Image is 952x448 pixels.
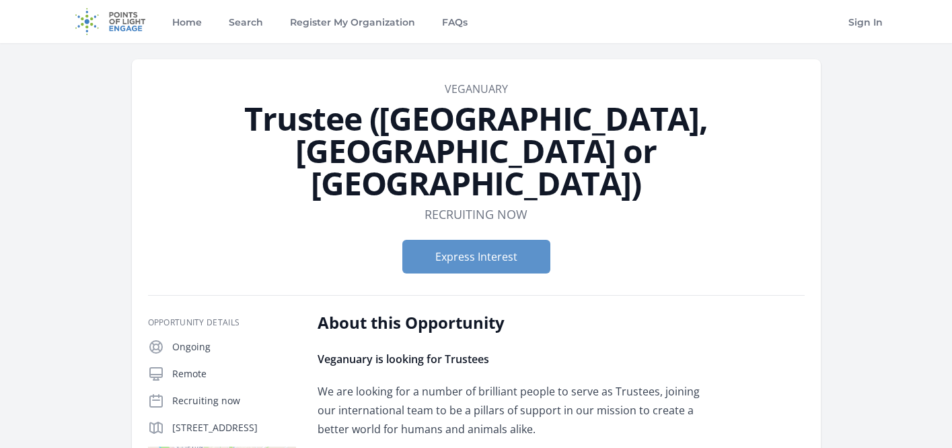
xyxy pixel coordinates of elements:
p: Ongoing [172,340,296,354]
p: [STREET_ADDRESS] [172,421,296,435]
button: Express Interest [402,240,550,274]
h1: Trustee ([GEOGRAPHIC_DATA], [GEOGRAPHIC_DATA] or [GEOGRAPHIC_DATA]) [148,102,805,199]
strong: Veganuary is looking for Trustees [318,352,489,366]
h2: About this Opportunity [318,312,711,333]
h3: Opportunity Details [148,317,296,328]
a: Veganuary [445,82,508,96]
p: Remote [172,367,296,381]
dd: Recruiting now [425,205,527,224]
p: We are looking for a number of brilliant people to serve as Trustees, joining our international t... [318,382,711,439]
p: Recruiting now [172,394,296,408]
